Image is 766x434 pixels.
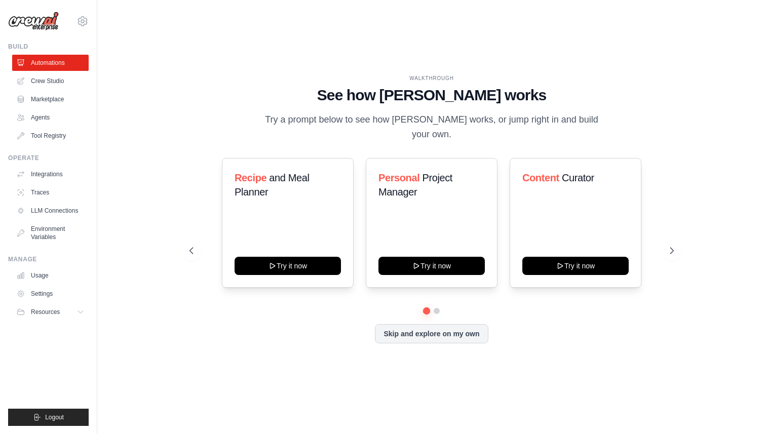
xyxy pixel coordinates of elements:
a: Usage [12,267,89,284]
div: Manage [8,255,89,263]
a: Integrations [12,166,89,182]
a: Agents [12,109,89,126]
button: Logout [8,409,89,426]
a: Settings [12,286,89,302]
span: Curator [562,172,594,183]
a: Tool Registry [12,128,89,144]
button: Try it now [378,257,485,275]
button: Resources [12,304,89,320]
div: Operate [8,154,89,162]
a: Traces [12,184,89,201]
button: Skip and explore on my own [375,324,488,343]
span: Logout [45,413,64,421]
button: Try it now [522,257,629,275]
div: Build [8,43,89,51]
a: Environment Variables [12,221,89,245]
img: Logo [8,12,59,31]
span: Personal [378,172,419,183]
p: Try a prompt below to see how [PERSON_NAME] works, or jump right in and build your own. [261,112,602,142]
a: Marketplace [12,91,89,107]
span: Project Manager [378,172,452,198]
a: Automations [12,55,89,71]
a: Crew Studio [12,73,89,89]
button: Try it now [235,257,341,275]
a: LLM Connections [12,203,89,219]
div: WALKTHROUGH [189,74,674,82]
span: Content [522,172,559,183]
span: and Meal Planner [235,172,309,198]
span: Resources [31,308,60,316]
h1: See how [PERSON_NAME] works [189,86,674,104]
span: Recipe [235,172,266,183]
